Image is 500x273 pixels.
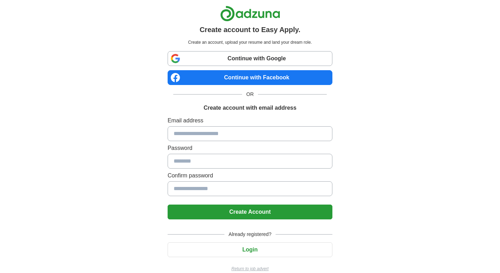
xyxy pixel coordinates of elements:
[168,116,332,125] label: Email address
[168,51,332,66] a: Continue with Google
[168,205,332,219] button: Create Account
[168,70,332,85] a: Continue with Facebook
[168,242,332,257] button: Login
[168,144,332,152] label: Password
[224,231,276,238] span: Already registered?
[168,247,332,253] a: Login
[204,104,296,112] h1: Create account with email address
[169,39,331,45] p: Create an account, upload your resume and land your dream role.
[168,171,332,180] label: Confirm password
[242,91,258,98] span: OR
[168,266,332,272] a: Return to job advert
[200,24,301,35] h1: Create account to Easy Apply.
[220,6,280,22] img: Adzuna logo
